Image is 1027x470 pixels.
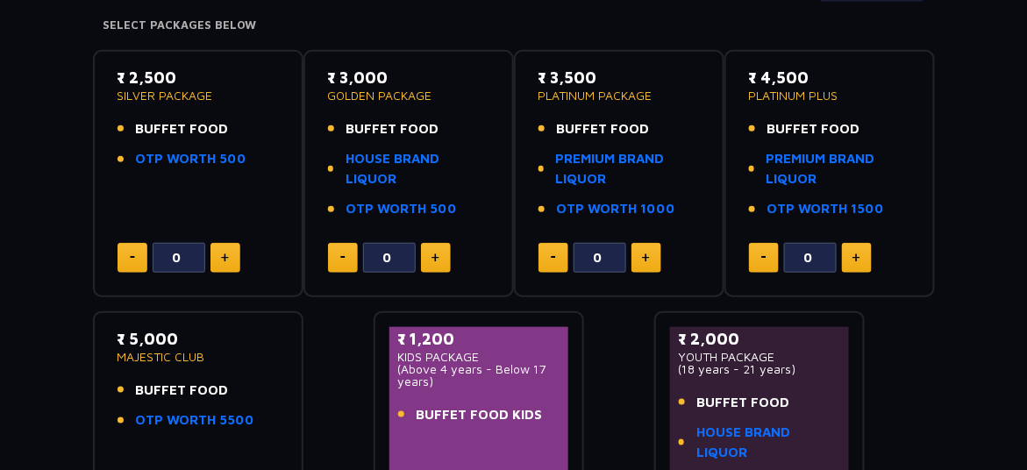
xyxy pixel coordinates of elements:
p: ₹ 5,000 [118,327,279,351]
p: ₹ 2,500 [118,66,279,89]
p: KIDS PACKAGE [398,351,560,363]
p: (18 years - 21 years) [679,363,840,375]
p: PLATINUM PACKAGE [538,89,700,102]
img: minus [130,256,135,259]
p: (Above 4 years - Below 17 years) [398,363,560,388]
p: PLATINUM PLUS [749,89,910,102]
a: OTP WORTH 1000 [557,199,676,219]
img: plus [852,253,860,262]
img: minus [761,256,767,259]
span: BUFFET FOOD [697,393,790,413]
p: ₹ 1,200 [398,327,560,351]
p: YOUTH PACKAGE [679,351,840,363]
img: minus [340,256,346,259]
img: plus [642,253,650,262]
span: BUFFET FOOD [767,119,860,139]
a: OTP WORTH 500 [136,149,247,169]
h4: Select Packages Below [103,18,924,32]
img: plus [221,253,229,262]
span: BUFFET FOOD [346,119,439,139]
span: BUFFET FOOD [136,119,229,139]
a: HOUSE BRAND LIQUOR [346,149,489,189]
p: ₹ 4,500 [749,66,910,89]
p: ₹ 3,500 [538,66,700,89]
p: SILVER PACKAGE [118,89,279,102]
span: BUFFET FOOD [557,119,650,139]
a: OTP WORTH 1500 [767,199,885,219]
a: OTP WORTH 500 [346,199,458,219]
span: BUFFET FOOD [136,381,229,401]
p: MAJESTIC CLUB [118,351,279,363]
img: minus [551,256,556,259]
p: GOLDEN PACKAGE [328,89,489,102]
a: HOUSE BRAND LIQUOR [696,423,839,462]
a: PREMIUM BRAND LIQUOR [556,149,700,189]
a: OTP WORTH 5500 [136,410,255,431]
img: plus [431,253,439,262]
p: ₹ 2,000 [679,327,840,351]
a: PREMIUM BRAND LIQUOR [767,149,910,189]
span: BUFFET FOOD KIDS [417,405,543,425]
p: ₹ 3,000 [328,66,489,89]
